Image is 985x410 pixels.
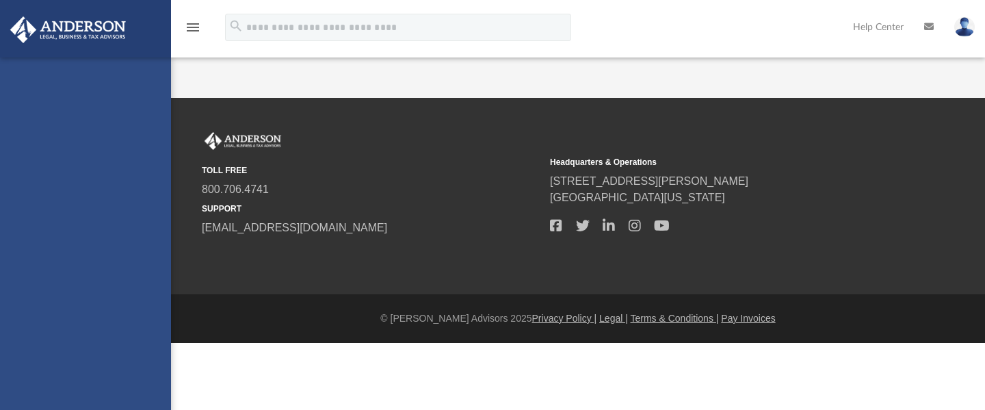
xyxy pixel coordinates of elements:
a: Terms & Conditions | [631,313,719,324]
a: Privacy Policy | [532,313,597,324]
small: TOLL FREE [202,164,540,177]
a: [EMAIL_ADDRESS][DOMAIN_NAME] [202,222,387,233]
a: [GEOGRAPHIC_DATA][US_STATE] [550,192,725,203]
a: menu [185,26,201,36]
a: Legal | [599,313,628,324]
i: menu [185,19,201,36]
a: [STREET_ADDRESS][PERSON_NAME] [550,175,748,187]
i: search [228,18,244,34]
img: Anderson Advisors Platinum Portal [202,132,284,150]
img: User Pic [954,17,975,37]
small: SUPPORT [202,203,540,215]
small: Headquarters & Operations [550,156,889,168]
img: Anderson Advisors Platinum Portal [6,16,130,43]
a: 800.706.4741 [202,183,269,195]
div: © [PERSON_NAME] Advisors 2025 [171,311,985,326]
a: Pay Invoices [721,313,775,324]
